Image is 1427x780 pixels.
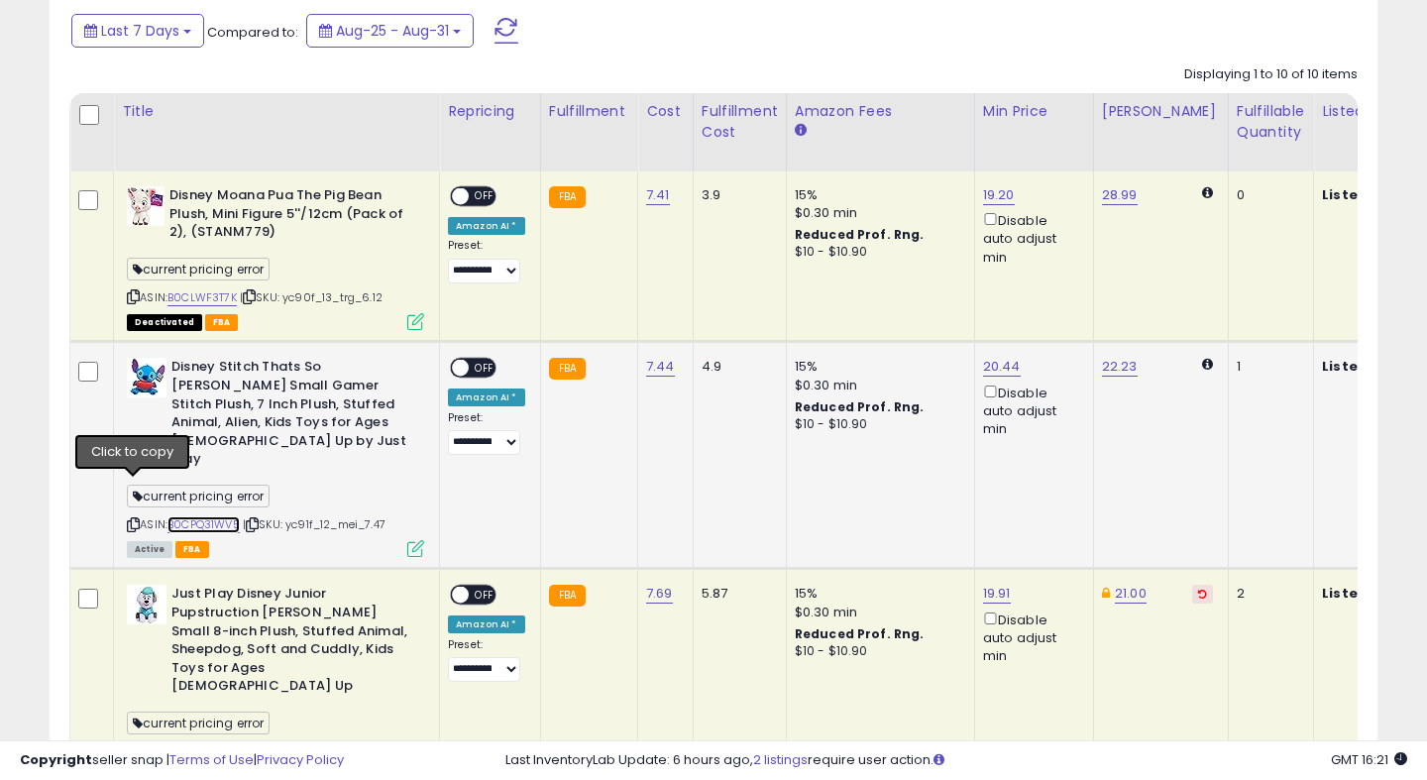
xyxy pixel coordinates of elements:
[1237,101,1305,143] div: Fulfillable Quantity
[702,101,778,143] div: Fulfillment Cost
[549,358,586,380] small: FBA
[1322,185,1412,204] b: Listed Price:
[702,186,771,204] div: 3.9
[795,204,959,222] div: $0.30 min
[127,358,166,397] img: 41PMmOGbi6L._SL40_.jpg
[469,360,500,377] span: OFF
[448,389,525,406] div: Amazon AI *
[983,357,1021,377] a: 20.44
[127,585,166,624] img: 41NLrB+fSNL._SL40_.jpg
[795,358,959,376] div: 15%
[171,358,412,473] b: Disney Stitch Thats So [PERSON_NAME] Small Gamer Stitch Plush, 7 Inch Plush, Stuffed Animal, Alie...
[795,186,959,204] div: 15%
[795,122,807,140] small: Amazon Fees.
[171,585,412,700] b: Just Play Disney Junior Pupstruction [PERSON_NAME] Small 8-inch Plush, Stuffed Animal, Sheepdog, ...
[753,750,808,769] a: 2 listings
[795,585,959,603] div: 15%
[175,541,209,558] span: FBA
[795,604,959,621] div: $0.30 min
[1237,186,1298,204] div: 0
[549,101,629,122] div: Fulfillment
[20,750,92,769] strong: Copyright
[795,398,925,415] b: Reduced Prof. Rng.
[646,185,670,205] a: 7.41
[1102,185,1138,205] a: 28.99
[1115,584,1147,604] a: 21.00
[702,358,771,376] div: 4.9
[448,411,525,456] div: Preset:
[795,643,959,660] div: $10 - $10.90
[983,185,1015,205] a: 19.20
[1331,750,1407,769] span: 2025-09-8 16:21 GMT
[127,712,270,734] span: current pricing error
[646,357,675,377] a: 7.44
[127,358,424,555] div: ASIN:
[1237,585,1298,603] div: 2
[983,584,1011,604] a: 19.91
[127,485,270,507] span: current pricing error
[795,101,966,122] div: Amazon Fees
[127,258,270,280] span: current pricing error
[127,186,424,328] div: ASIN:
[257,750,344,769] a: Privacy Policy
[240,289,383,305] span: | SKU: yc90f_13_trg_6.12
[306,14,474,48] button: Aug-25 - Aug-31
[448,615,525,633] div: Amazon AI *
[983,609,1078,666] div: Disable auto adjust min
[1322,357,1412,376] b: Listed Price:
[127,541,172,558] span: All listings currently available for purchase on Amazon
[336,21,449,41] span: Aug-25 - Aug-31
[243,516,385,532] span: | SKU: yc91f_12_mei_7.47
[983,101,1085,122] div: Min Price
[20,751,344,770] div: seller snap | |
[448,217,525,235] div: Amazon AI *
[646,101,685,122] div: Cost
[127,314,202,331] span: All listings that are unavailable for purchase on Amazon for any reason other than out-of-stock
[646,584,673,604] a: 7.69
[448,101,532,122] div: Repricing
[1102,357,1138,377] a: 22.23
[983,382,1078,439] div: Disable auto adjust min
[169,186,410,247] b: Disney Moana Pua The Pig Bean Plush, Mini Figure 5''/12cm (Pack of 2), (STANM779)
[795,377,959,394] div: $0.30 min
[702,585,771,603] div: 5.87
[127,186,165,226] img: 51jEt8UyJQL._SL40_.jpg
[469,587,500,604] span: OFF
[1184,65,1358,84] div: Displaying 1 to 10 of 10 items
[101,21,179,41] span: Last 7 Days
[1102,101,1220,122] div: [PERSON_NAME]
[549,585,586,607] small: FBA
[983,209,1078,267] div: Disable auto adjust min
[71,14,204,48] button: Last 7 Days
[505,751,1407,770] div: Last InventoryLab Update: 6 hours ago, require user action.
[167,289,237,306] a: B0CLWF3T7K
[1237,358,1298,376] div: 1
[207,23,298,42] span: Compared to:
[795,416,959,433] div: $10 - $10.90
[469,188,500,205] span: OFF
[167,516,240,533] a: B0CPQ31WV5
[122,101,431,122] div: Title
[549,186,586,208] small: FBA
[205,314,239,331] span: FBA
[795,244,959,261] div: $10 - $10.90
[448,638,525,683] div: Preset:
[795,226,925,243] b: Reduced Prof. Rng.
[1322,584,1412,603] b: Listed Price:
[169,750,254,769] a: Terms of Use
[448,239,525,283] div: Preset:
[795,625,925,642] b: Reduced Prof. Rng.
